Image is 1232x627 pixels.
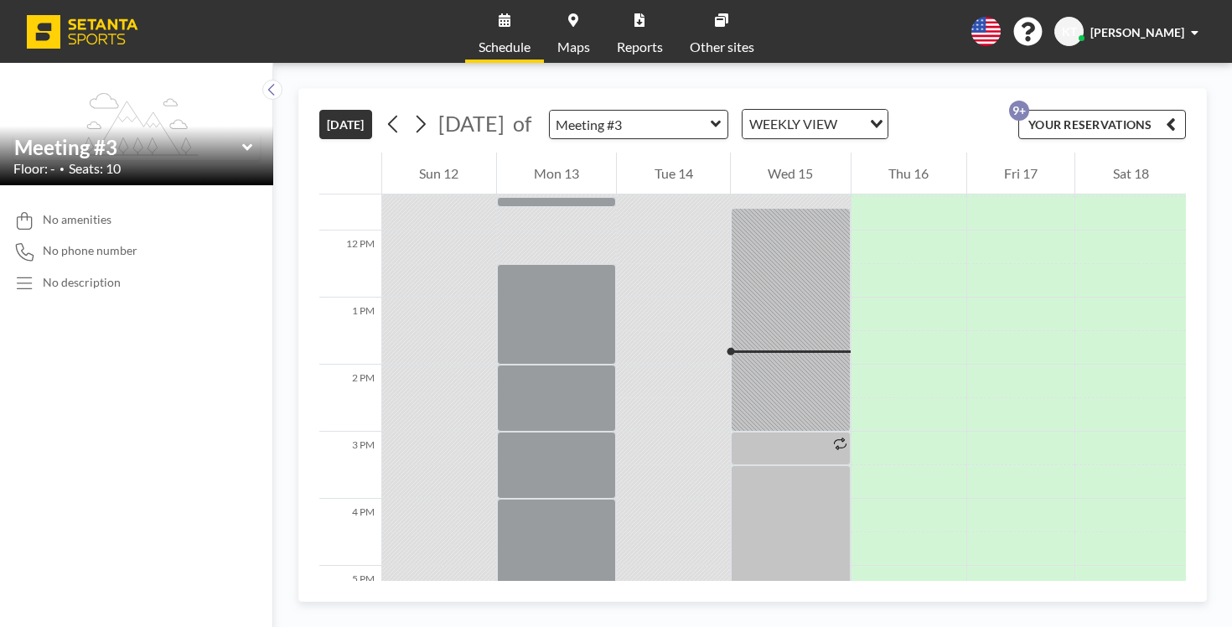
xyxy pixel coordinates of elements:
div: No description [43,275,121,290]
input: Meeting #3 [550,111,711,138]
div: Fri 17 [967,153,1075,194]
span: Schedule [479,40,531,54]
div: Wed 15 [731,153,851,194]
div: 11 AM [319,163,381,231]
div: 4 PM [319,499,381,566]
span: Reports [617,40,663,54]
span: Seats: 10 [69,160,121,177]
button: [DATE] [319,110,372,139]
span: Floor: - [13,160,55,177]
span: WEEKLY VIEW [746,113,841,135]
div: Sun 12 [382,153,496,194]
span: [PERSON_NAME] [1090,25,1184,39]
span: [DATE] [438,111,505,136]
span: of [513,111,531,137]
p: 9+ [1009,101,1029,121]
input: Search for option [842,113,860,135]
div: Mon 13 [497,153,617,194]
div: Search for option [743,110,888,138]
span: Other sites [690,40,754,54]
span: No amenities [43,212,111,227]
div: 2 PM [319,365,381,432]
div: Sat 18 [1075,153,1186,194]
span: • [60,163,65,174]
img: organization-logo [27,15,138,49]
span: No phone number [43,243,137,258]
span: Maps [557,40,590,54]
input: Meeting #3 [14,135,242,159]
span: KT [1062,24,1077,39]
div: Thu 16 [852,153,966,194]
div: Tue 14 [617,153,730,194]
div: 12 PM [319,231,381,298]
div: 1 PM [319,298,381,365]
button: YOUR RESERVATIONS9+ [1018,110,1186,139]
div: 3 PM [319,432,381,499]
